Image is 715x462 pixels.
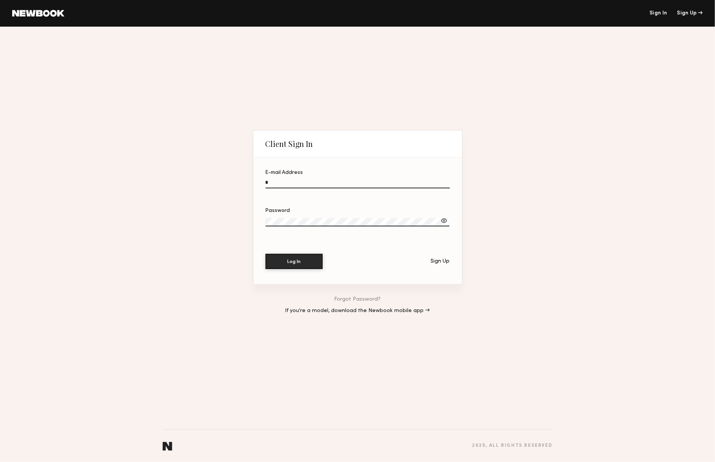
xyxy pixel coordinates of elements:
a: Forgot Password? [334,297,381,302]
div: Password [266,208,450,213]
div: Sign Up [431,259,450,264]
input: Password [266,218,449,227]
input: E-mail Address [266,180,450,188]
div: E-mail Address [266,170,450,175]
a: If you’re a model, download the Newbook mobile app → [285,308,430,314]
div: Client Sign In [266,139,313,148]
a: Sign In [649,11,667,16]
button: Log In [266,254,323,269]
div: Sign Up [677,11,703,16]
div: 2025 , all rights reserved [472,443,552,448]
